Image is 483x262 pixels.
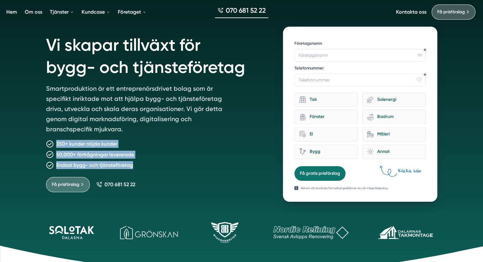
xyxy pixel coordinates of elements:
p: Smartproduktion är ett entreprenörsdrivet bolag som är specifikt inriktade mot att hjälpa bygg- o... [46,83,229,137]
a: 070 681 52 22 [215,6,268,18]
a: Kontakta oss [396,9,426,15]
label: Telefonnummer [294,65,426,72]
a: Företaget [117,4,148,20]
a: Kundcase [80,4,111,20]
input: Företagsnamn [294,49,426,62]
a: Få prisförslag [432,4,475,20]
div: Obligatoriskt [424,49,426,51]
label: Företagsnamn [294,41,426,48]
button: Få gratis prisförslag [294,166,345,181]
a: Få prisförslag [46,177,90,192]
span: Få prisförslag [52,181,79,188]
p: 350+ kunder nöjda kunder [56,140,117,148]
span: 070 681 52 22 [226,6,266,15]
a: Om oss [23,4,44,20]
span: 070 681 52 22 [104,181,135,187]
span: Få prisförslag [437,9,465,16]
a: Hem [5,4,18,20]
p: 50,000+ förfrågningar levererade [56,151,134,159]
p: Genom att använda formuläret godkänner du vår integritetspolicy. [301,186,388,190]
input: Telefonnummer [294,74,426,86]
a: 070 681 52 22 [96,181,135,187]
div: Obligatoriskt [424,73,426,76]
a: Tjänster [49,4,75,20]
h1: Vi skapar tillväxt för bygg- och tjänsteföretag [46,27,268,83]
p: Endast bygg- och tjänsteföretag [56,161,133,169]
